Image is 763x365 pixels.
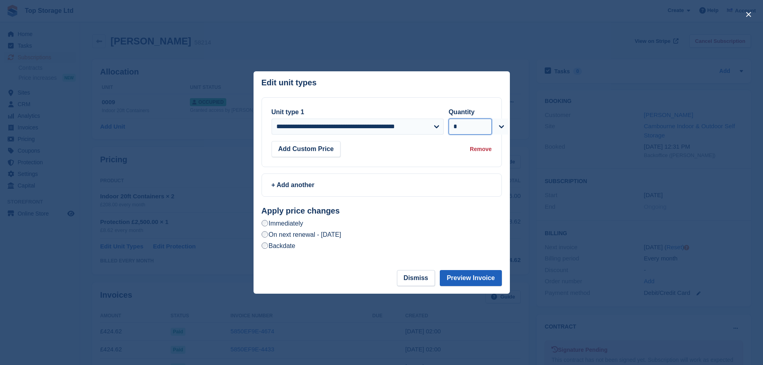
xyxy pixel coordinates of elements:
[262,78,317,87] p: Edit unit types
[272,180,492,190] div: + Add another
[262,220,268,226] input: Immediately
[262,173,502,197] a: + Add another
[262,242,296,250] label: Backdate
[742,8,755,21] button: close
[272,141,341,157] button: Add Custom Price
[470,145,491,153] div: Remove
[449,109,475,115] label: Quantity
[262,230,341,239] label: On next renewal - [DATE]
[272,109,304,115] label: Unit type 1
[262,206,340,215] strong: Apply price changes
[262,242,268,249] input: Backdate
[440,270,501,286] button: Preview Invoice
[262,231,268,238] input: On next renewal - [DATE]
[397,270,435,286] button: Dismiss
[262,219,303,228] label: Immediately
